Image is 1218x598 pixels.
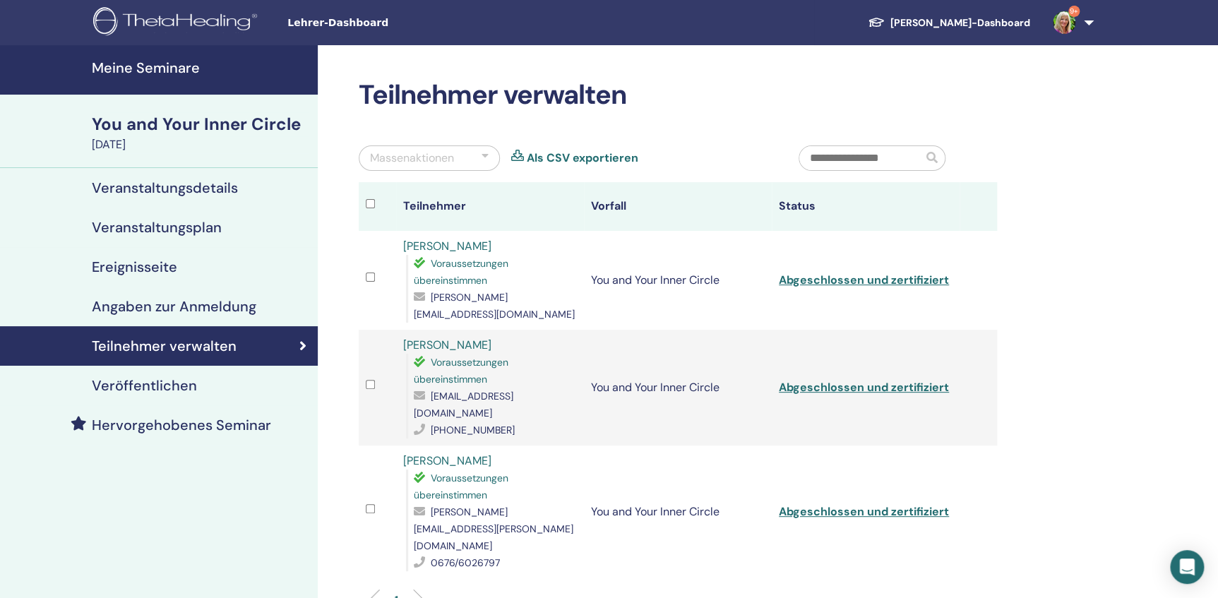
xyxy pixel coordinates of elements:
[584,231,772,330] td: You and Your Inner Circle
[414,390,513,419] span: [EMAIL_ADDRESS][DOMAIN_NAME]
[856,10,1041,36] a: [PERSON_NAME]-Dashboard
[396,182,584,231] th: Teilnehmer
[414,291,575,321] span: [PERSON_NAME][EMAIL_ADDRESS][DOMAIN_NAME]
[431,556,500,569] span: 0676/6026797
[92,377,197,394] h4: Veröffentlichen
[403,453,491,468] a: [PERSON_NAME]
[431,424,515,436] span: [PHONE_NUMBER]
[92,258,177,275] h4: Ereignisseite
[779,380,949,395] a: Abgeschlossen und zertifiziert
[868,16,885,28] img: graduation-cap-white.svg
[1053,11,1075,34] img: default.jpg
[92,298,256,315] h4: Angaben zur Anmeldung
[92,136,309,153] div: [DATE]
[359,79,997,112] h2: Teilnehmer verwalten
[92,337,237,354] h4: Teilnehmer verwalten
[92,112,309,136] div: You and Your Inner Circle
[92,219,222,236] h4: Veranstaltungsplan
[779,273,949,287] a: Abgeschlossen und zertifiziert
[287,16,499,30] span: Lehrer-Dashboard
[92,59,309,76] h4: Meine Seminare
[403,239,491,253] a: [PERSON_NAME]
[414,257,508,287] span: Voraussetzungen übereinstimmen
[1170,550,1204,584] div: Open Intercom Messenger
[772,182,960,231] th: Status
[414,356,508,385] span: Voraussetzungen übereinstimmen
[414,472,508,501] span: Voraussetzungen übereinstimmen
[92,417,271,433] h4: Hervorgehobenes Seminar
[92,179,238,196] h4: Veranstaltungsdetails
[93,7,262,39] img: logo.png
[403,337,491,352] a: [PERSON_NAME]
[1068,6,1080,17] span: 9+
[414,506,573,552] span: [PERSON_NAME][EMAIL_ADDRESS][PERSON_NAME][DOMAIN_NAME]
[370,150,454,167] div: Massenaktionen
[779,504,949,519] a: Abgeschlossen und zertifiziert
[584,445,772,578] td: You and Your Inner Circle
[83,112,318,153] a: You and Your Inner Circle[DATE]
[527,150,638,167] a: Als CSV exportieren
[584,182,772,231] th: Vorfall
[584,330,772,445] td: You and Your Inner Circle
